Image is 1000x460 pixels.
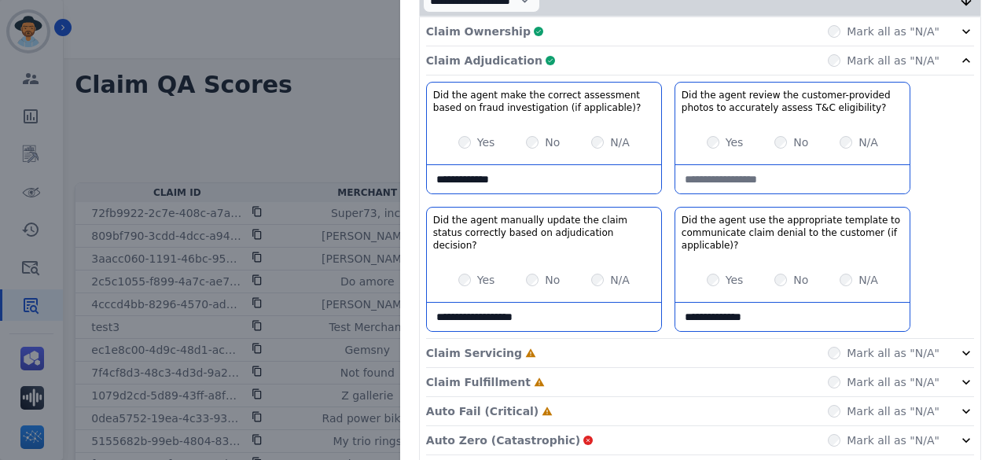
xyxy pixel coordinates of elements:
[545,134,560,150] label: No
[847,53,939,68] label: Mark all as "N/A"
[610,134,630,150] label: N/A
[433,214,655,252] h3: Did the agent manually update the claim status correctly based on adjudication decision?
[858,134,878,150] label: N/A
[793,272,808,288] label: No
[847,345,939,361] label: Mark all as "N/A"
[847,374,939,390] label: Mark all as "N/A"
[682,89,903,114] h3: Did the agent review the customer-provided photos to accurately assess T&C eligibility?
[477,134,495,150] label: Yes
[726,272,744,288] label: Yes
[433,89,655,114] h3: Did the agent make the correct assessment based on fraud investigation (if applicable)?
[426,432,580,448] p: Auto Zero (Catastrophic)
[726,134,744,150] label: Yes
[426,24,531,39] p: Claim Ownership
[610,272,630,288] label: N/A
[847,24,939,39] label: Mark all as "N/A"
[847,403,939,419] label: Mark all as "N/A"
[426,345,522,361] p: Claim Servicing
[426,53,542,68] p: Claim Adjudication
[793,134,808,150] label: No
[545,272,560,288] label: No
[847,432,939,448] label: Mark all as "N/A"
[477,272,495,288] label: Yes
[682,214,903,252] h3: Did the agent use the appropriate template to communicate claim denial to the customer (if applic...
[858,272,878,288] label: N/A
[426,374,531,390] p: Claim Fulfillment
[426,403,539,419] p: Auto Fail (Critical)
